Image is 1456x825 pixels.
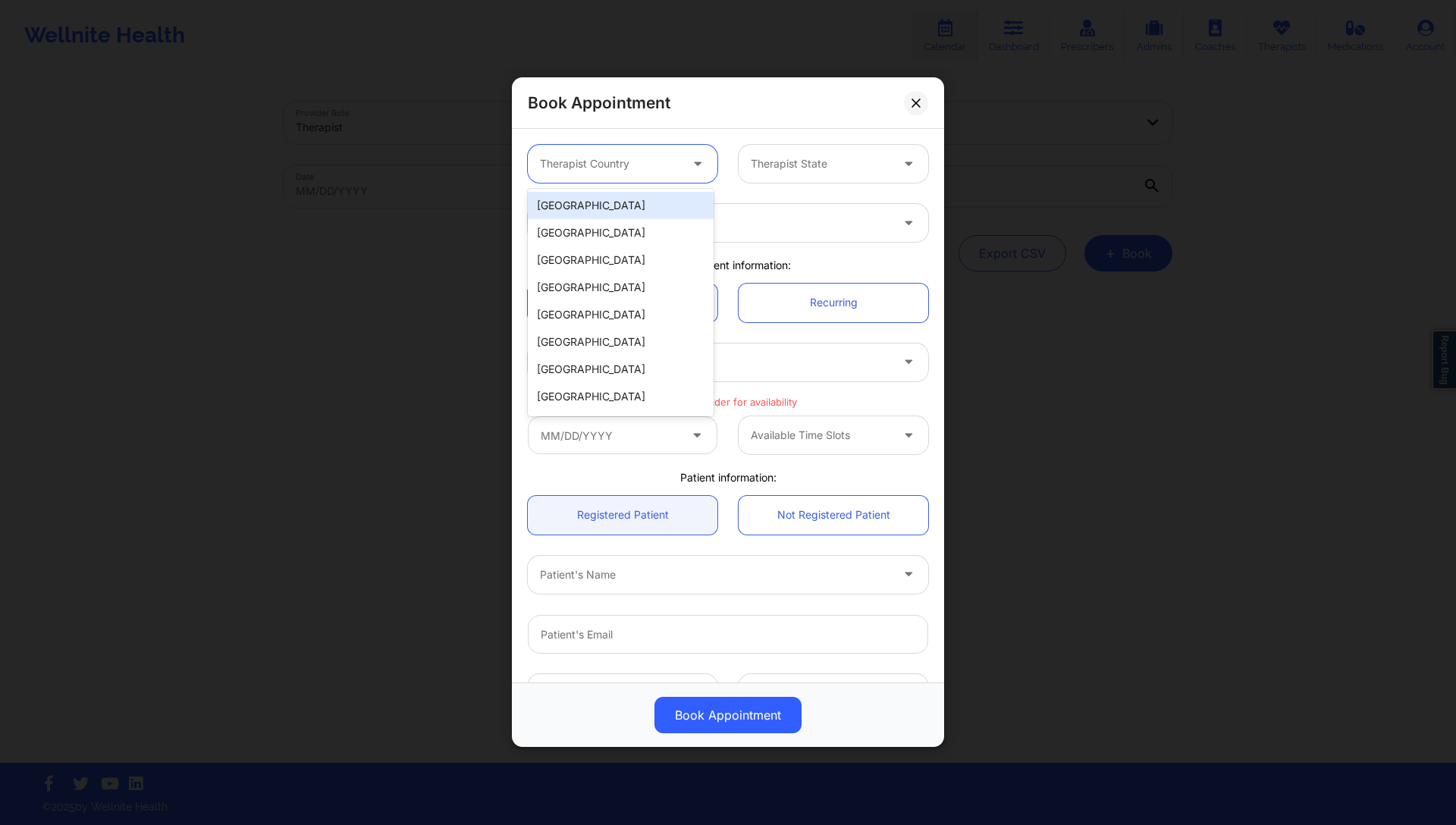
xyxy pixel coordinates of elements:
[528,383,714,410] div: [GEOGRAPHIC_DATA]
[528,328,714,356] div: [GEOGRAPHIC_DATA]
[517,470,939,485] div: Patient information:
[528,93,670,113] h2: Book Appointment
[739,496,928,535] a: Not Registered Patient
[528,246,714,274] div: [GEOGRAPHIC_DATA]
[528,615,928,654] input: Patient's Email
[528,219,714,246] div: [GEOGRAPHIC_DATA]
[654,698,802,734] button: Book Appointment
[739,284,928,322] a: Recurring
[528,410,714,438] div: [GEOGRAPHIC_DATA]
[528,192,714,219] div: [GEOGRAPHIC_DATA]
[528,395,928,409] p: Select provider for availability
[528,356,714,383] div: [GEOGRAPHIC_DATA]
[517,258,939,273] div: Appointment information:
[528,274,714,301] div: [GEOGRAPHIC_DATA]
[528,416,717,454] input: MM/DD/YYYY
[528,301,714,328] div: [GEOGRAPHIC_DATA]
[528,496,717,535] a: Registered Patient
